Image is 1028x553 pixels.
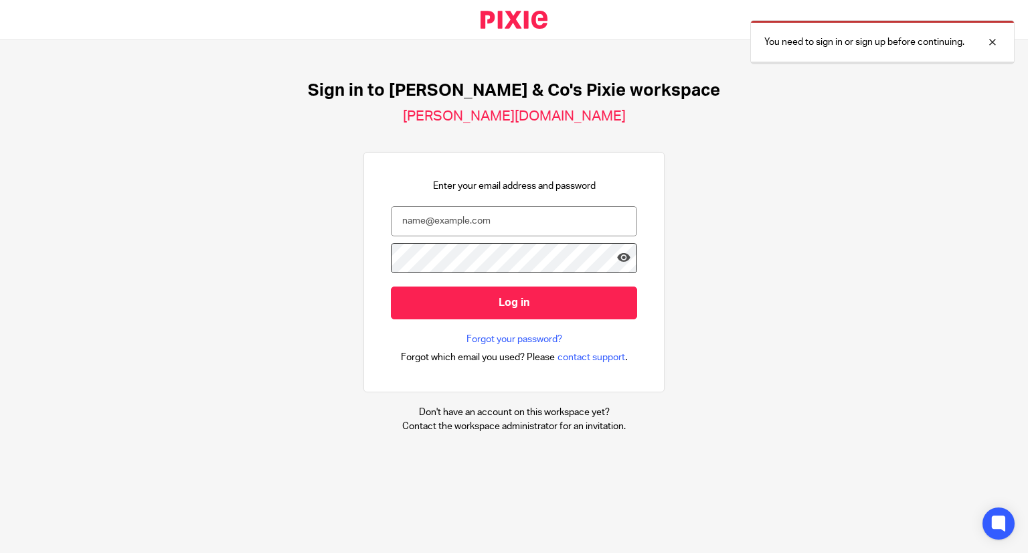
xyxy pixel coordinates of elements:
[403,108,626,125] h2: [PERSON_NAME][DOMAIN_NAME]
[391,206,637,236] input: name@example.com
[308,80,720,101] h1: Sign in to [PERSON_NAME] & Co's Pixie workspace
[401,351,555,364] span: Forgot which email you used? Please
[391,287,637,319] input: Log in
[402,406,626,419] p: Don't have an account on this workspace yet?
[466,333,562,346] a: Forgot your password?
[558,351,625,364] span: contact support
[402,420,626,433] p: Contact the workspace administrator for an invitation.
[433,179,596,193] p: Enter your email address and password
[401,349,628,365] div: .
[764,35,964,49] p: You need to sign in or sign up before continuing.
